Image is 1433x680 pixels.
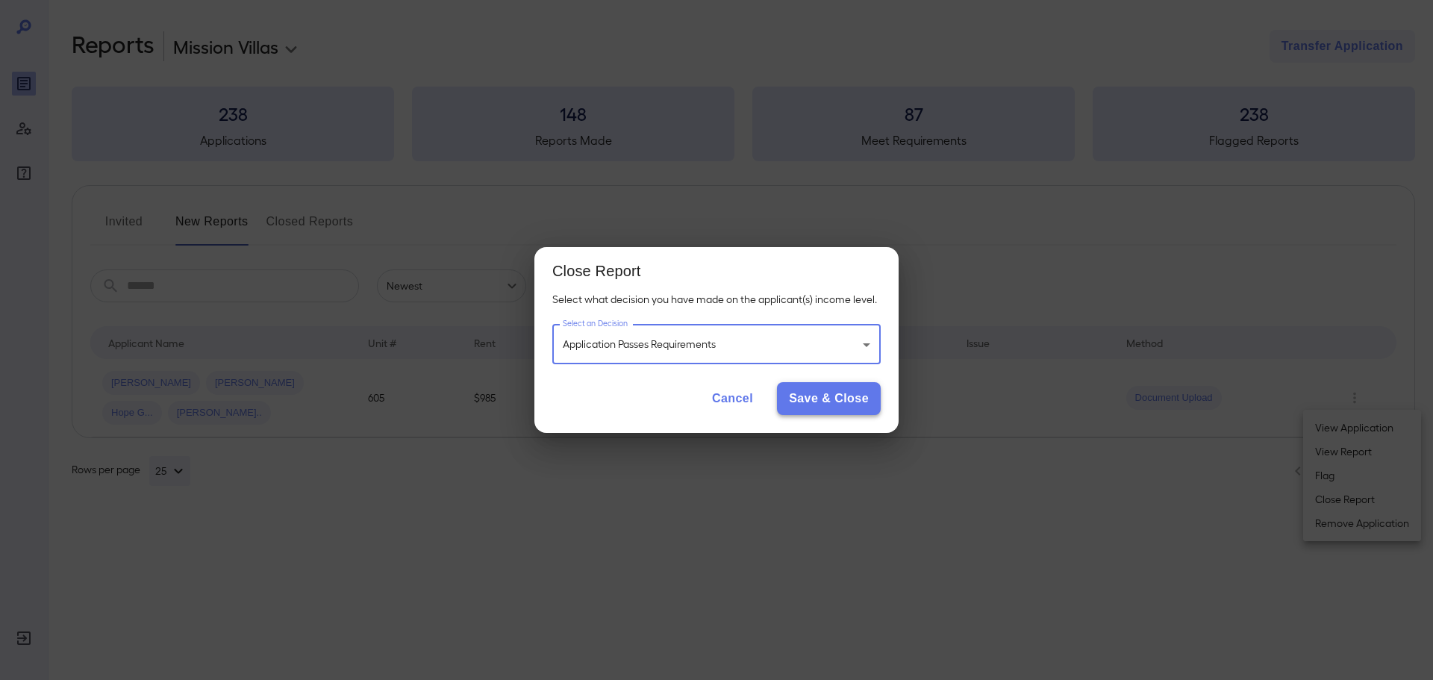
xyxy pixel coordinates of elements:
button: Save & Close [777,382,881,415]
label: Select an Decision [563,318,628,329]
p: Select what decision you have made on the applicant(s) income level. [552,292,881,307]
h2: Close Report [534,247,899,292]
button: Cancel [700,382,765,415]
div: Application Passes Requirements [552,325,881,364]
